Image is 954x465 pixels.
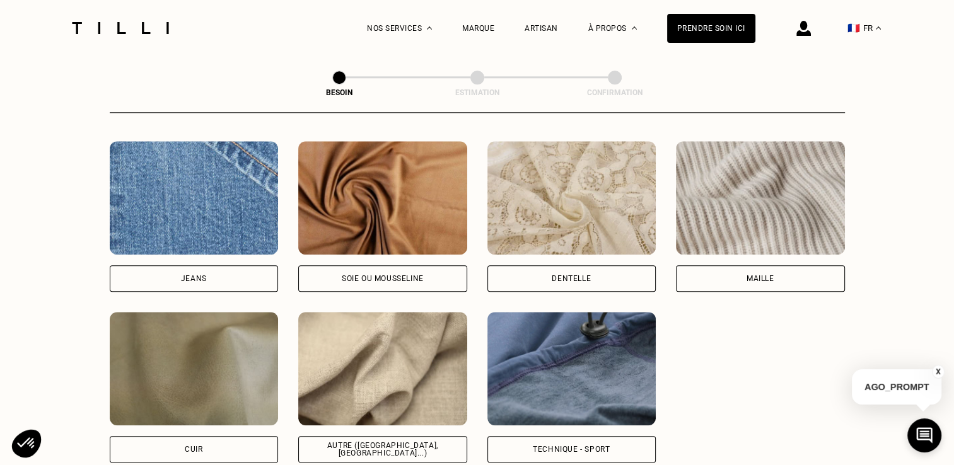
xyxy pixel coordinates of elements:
img: Tilli retouche vos vêtements en Technique - Sport [487,312,656,425]
img: Tilli retouche vos vêtements en Autre (coton, jersey...) [298,312,467,425]
img: Tilli retouche vos vêtements en Soie ou mousseline [298,141,467,255]
div: Estimation [414,88,540,97]
img: Tilli retouche vos vêtements en Jeans [110,141,279,255]
a: Prendre soin ici [667,14,755,43]
img: Menu déroulant à propos [632,26,637,30]
div: Confirmation [552,88,678,97]
div: Maille [747,275,774,282]
div: Technique - Sport [533,445,610,453]
div: Jeans [181,275,207,282]
img: Tilli retouche vos vêtements en Dentelle [487,141,656,255]
a: Artisan [525,24,558,33]
div: Autre ([GEOGRAPHIC_DATA], [GEOGRAPHIC_DATA]...) [309,442,457,457]
img: Menu déroulant [427,26,432,30]
span: 🇫🇷 [847,22,860,34]
p: AGO_PROMPT [852,369,941,405]
div: Soie ou mousseline [342,275,424,282]
img: Logo du service de couturière Tilli [67,22,173,34]
img: Tilli retouche vos vêtements en Maille [676,141,845,255]
img: Tilli retouche vos vêtements en Cuir [110,312,279,425]
img: icône connexion [796,21,811,36]
button: X [932,365,945,379]
img: menu déroulant [876,26,881,30]
div: Besoin [276,88,402,97]
div: Cuir [185,445,202,453]
a: Marque [462,24,494,33]
div: Dentelle [552,275,591,282]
